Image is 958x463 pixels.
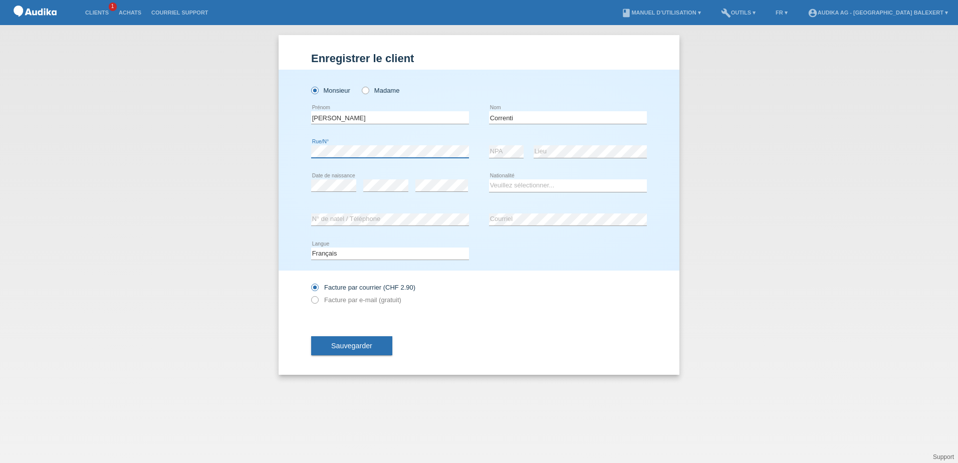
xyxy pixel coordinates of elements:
a: Clients [80,10,114,16]
a: Achats [114,10,146,16]
input: Facture par courrier (CHF 2.90) [311,284,318,296]
span: Sauvegarder [331,342,372,350]
input: Madame [362,87,368,93]
a: Courriel Support [146,10,213,16]
a: Support [933,453,954,460]
a: POS — MF Group [10,20,60,27]
a: account_circleAudika AG - [GEOGRAPHIC_DATA] Balexert ▾ [803,10,953,16]
input: Monsieur [311,87,318,93]
label: Facture par courrier (CHF 2.90) [311,284,415,291]
label: Madame [362,87,399,94]
i: book [621,8,631,18]
a: FR ▾ [771,10,793,16]
button: Sauvegarder [311,336,392,355]
a: buildOutils ▾ [716,10,761,16]
input: Facture par e-mail (gratuit) [311,296,318,309]
span: 1 [109,3,117,11]
i: build [721,8,731,18]
i: account_circle [808,8,818,18]
a: bookManuel d’utilisation ▾ [616,10,705,16]
label: Facture par e-mail (gratuit) [311,296,401,304]
h1: Enregistrer le client [311,52,647,65]
label: Monsieur [311,87,350,94]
